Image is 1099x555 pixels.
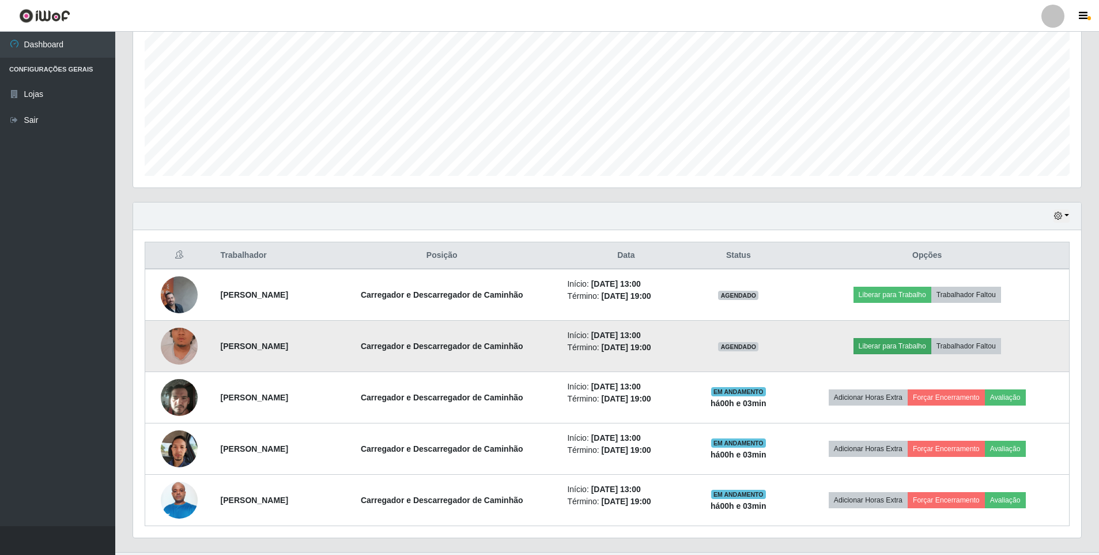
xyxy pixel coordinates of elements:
time: [DATE] 13:00 [591,382,641,391]
img: 1757203878331.jpeg [161,424,198,473]
strong: Carregador e Descarregador de Caminhão [361,444,523,453]
li: Término: [567,496,685,508]
img: 1758811720114.jpeg [161,475,198,524]
strong: [PERSON_NAME] [221,496,288,505]
time: [DATE] 13:00 [591,331,641,340]
time: [DATE] 19:00 [602,497,651,506]
li: Início: [567,483,685,496]
strong: há 00 h e 03 min [711,450,766,459]
th: Posição [323,242,560,269]
time: [DATE] 19:00 [602,343,651,352]
strong: [PERSON_NAME] [221,290,288,299]
strong: [PERSON_NAME] [221,393,288,402]
li: Término: [567,342,685,354]
button: Liberar para Trabalho [853,338,931,354]
li: Início: [567,432,685,444]
button: Avaliação [985,389,1026,406]
button: Avaliação [985,492,1026,508]
time: [DATE] 13:00 [591,279,641,288]
strong: [PERSON_NAME] [221,444,288,453]
button: Forçar Encerramento [908,441,985,457]
span: EM ANDAMENTO [711,387,766,396]
time: [DATE] 19:00 [602,394,651,403]
button: Forçar Encerramento [908,492,985,508]
img: 1751312410869.jpeg [161,373,198,422]
button: Forçar Encerramento [908,389,985,406]
button: Avaliação [985,441,1026,457]
li: Início: [567,381,685,393]
strong: há 00 h e 03 min [711,399,766,408]
th: Trabalhador [214,242,323,269]
img: CoreUI Logo [19,9,70,23]
li: Término: [567,393,685,405]
button: Adicionar Horas Extra [829,441,908,457]
span: AGENDADO [718,291,758,300]
li: Início: [567,278,685,290]
img: 1750511860048.jpeg [161,254,198,336]
button: Adicionar Horas Extra [829,389,908,406]
span: EM ANDAMENTO [711,438,766,448]
strong: [PERSON_NAME] [221,342,288,351]
button: Trabalhador Faltou [931,287,1001,303]
th: Status [692,242,785,269]
strong: Carregador e Descarregador de Caminhão [361,342,523,351]
button: Liberar para Trabalho [853,287,931,303]
th: Data [560,242,692,269]
time: [DATE] 19:00 [602,291,651,301]
time: [DATE] 13:00 [591,485,641,494]
time: [DATE] 19:00 [602,445,651,455]
strong: Carregador e Descarregador de Caminhão [361,290,523,299]
span: AGENDADO [718,342,758,351]
li: Término: [567,290,685,302]
strong: Carregador e Descarregador de Caminhão [361,496,523,505]
span: EM ANDAMENTO [711,490,766,499]
strong: há 00 h e 03 min [711,501,766,511]
button: Trabalhador Faltou [931,338,1001,354]
img: 1751108457941.jpeg [161,313,198,379]
li: Início: [567,329,685,342]
th: Opções [785,242,1069,269]
time: [DATE] 13:00 [591,433,641,442]
strong: Carregador e Descarregador de Caminhão [361,393,523,402]
button: Adicionar Horas Extra [829,492,908,508]
li: Término: [567,444,685,456]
